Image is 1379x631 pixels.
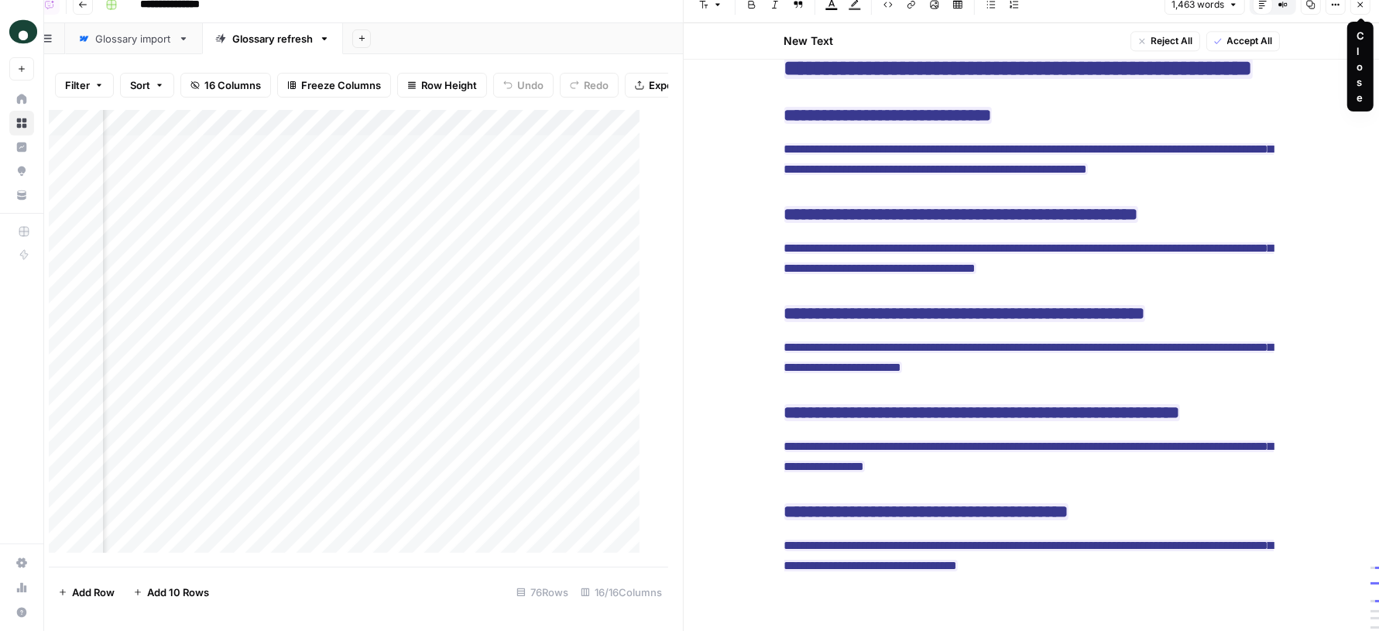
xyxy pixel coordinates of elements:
span: 16 Columns [204,77,261,93]
button: Workspace: Oyster [9,12,34,51]
button: Add Row [49,580,124,605]
button: 16 Columns [180,73,271,98]
span: Accept All [1227,34,1273,48]
button: Help + Support [9,600,34,625]
span: Sort [130,77,150,93]
button: Row Height [397,73,487,98]
span: Row Height [421,77,477,93]
span: Export CSV [649,77,704,93]
img: Oyster Logo [9,18,37,46]
a: Browse [9,111,34,135]
button: Reject All [1130,31,1200,51]
span: Freeze Columns [301,77,381,93]
button: Filter [55,73,114,98]
button: Freeze Columns [277,73,391,98]
a: Insights [9,135,34,159]
a: Glossary import [65,23,202,54]
button: Add 10 Rows [124,580,218,605]
a: Settings [9,550,34,575]
span: Undo [517,77,544,93]
a: Glossary refresh [202,23,343,54]
span: Reject All [1151,34,1193,48]
a: Opportunities [9,159,34,183]
a: Home [9,87,34,111]
div: Glossary import [95,31,172,46]
div: Glossary refresh [232,31,313,46]
div: Close [1357,28,1364,105]
span: Filter [65,77,90,93]
button: Export CSV [625,73,714,98]
button: Sort [120,73,174,98]
div: 16/16 Columns [575,580,668,605]
div: 76 Rows [510,580,575,605]
button: Undo [493,73,554,98]
span: Add 10 Rows [147,585,209,600]
a: Usage [9,575,34,600]
h2: New Text [784,33,834,49]
a: Your Data [9,183,34,207]
span: Add Row [72,585,115,600]
span: Redo [584,77,609,93]
button: Accept All [1206,31,1280,51]
button: Redo [560,73,619,98]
